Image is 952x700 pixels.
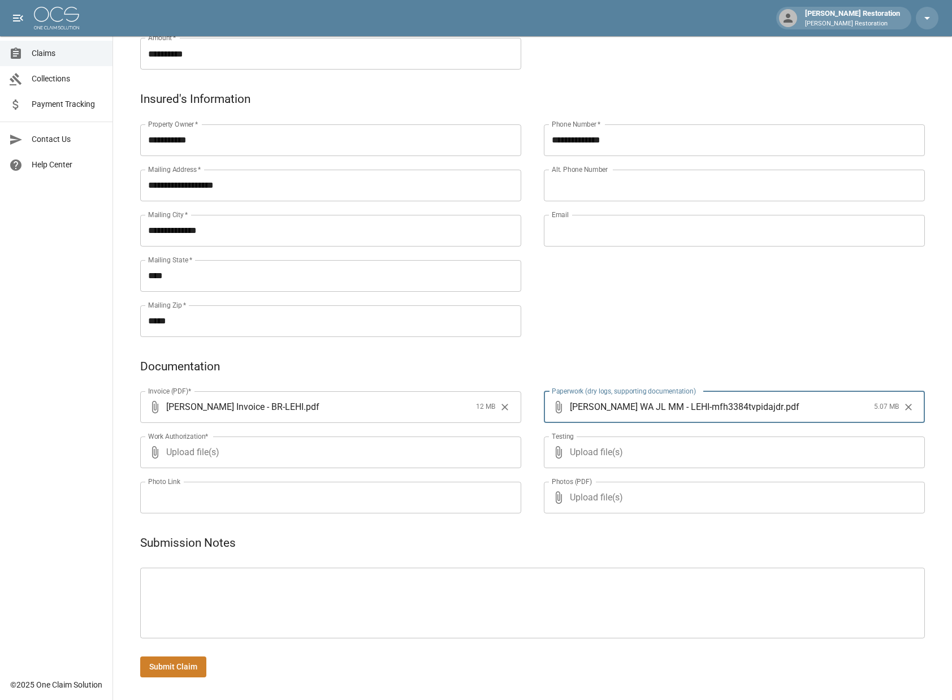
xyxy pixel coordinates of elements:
[34,7,79,29] img: ocs-logo-white-transparent.png
[166,400,304,413] span: [PERSON_NAME] Invoice - BR-LEHI
[7,7,29,29] button: open drawer
[148,477,180,486] label: Photo Link
[552,210,569,219] label: Email
[570,400,784,413] span: [PERSON_NAME] WA JL MM - LEHI-mfh3384tvpidajdr
[32,73,103,85] span: Collections
[140,656,206,677] button: Submit Claim
[552,165,608,174] label: Alt. Phone Number
[32,98,103,110] span: Payment Tracking
[476,401,495,413] span: 12 MB
[32,47,103,59] span: Claims
[148,255,192,265] label: Mailing State
[496,399,513,416] button: Clear
[148,386,192,396] label: Invoice (PDF)*
[552,477,592,486] label: Photos (PDF)
[800,8,905,28] div: [PERSON_NAME] Restoration
[166,437,491,468] span: Upload file(s)
[900,399,917,416] button: Clear
[784,400,799,413] span: . pdf
[874,401,899,413] span: 5.07 MB
[148,33,176,42] label: Amount
[148,119,198,129] label: Property Owner
[32,133,103,145] span: Contact Us
[304,400,319,413] span: . pdf
[552,386,696,396] label: Paperwork (dry logs, supporting documentation)
[552,431,574,441] label: Testing
[805,19,900,29] p: [PERSON_NAME] Restoration
[570,482,894,513] span: Upload file(s)
[148,165,201,174] label: Mailing Address
[570,437,894,468] span: Upload file(s)
[148,431,209,441] label: Work Authorization*
[32,159,103,171] span: Help Center
[148,210,188,219] label: Mailing City
[10,679,102,690] div: © 2025 One Claim Solution
[148,300,187,310] label: Mailing Zip
[552,119,600,129] label: Phone Number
